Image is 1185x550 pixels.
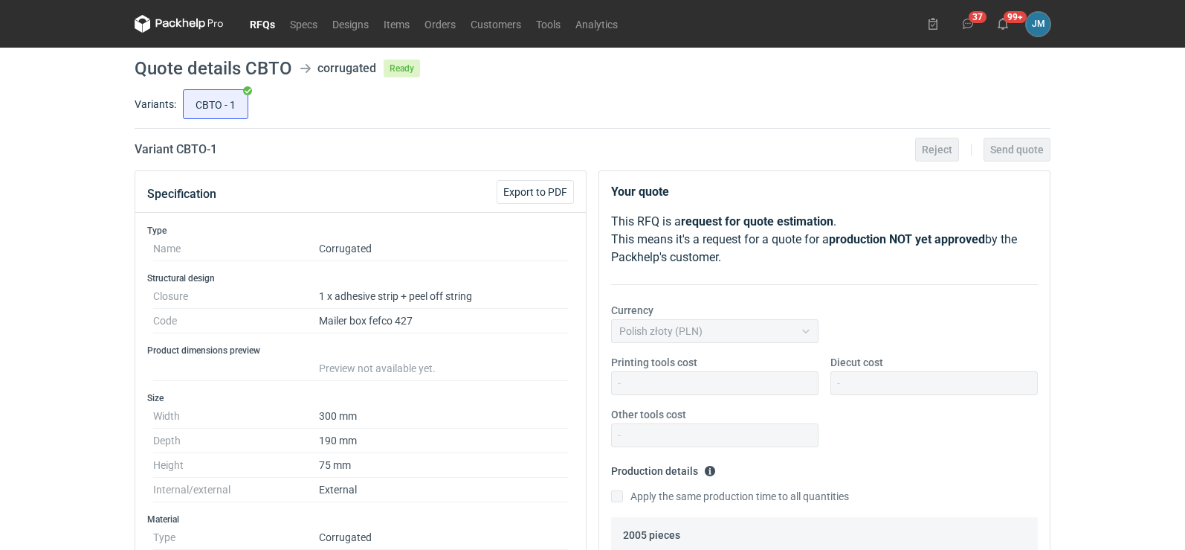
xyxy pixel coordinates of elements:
[503,187,567,197] span: Export to PDF
[991,12,1015,36] button: 99+
[1026,12,1050,36] button: JM
[325,15,376,33] a: Designs
[135,60,292,77] h1: Quote details CBTO
[611,213,1038,266] p: This RFQ is a . This means it's a request for a quote for a by the Packhelp's customer.
[147,345,574,356] h3: Product dimensions preview
[153,404,319,429] dt: Width
[153,284,319,309] dt: Closure
[611,355,697,370] label: Printing tools cost
[147,514,574,525] h3: Material
[153,309,319,333] dt: Code
[242,15,282,33] a: RFQs
[317,60,376,77] div: corrugated
[611,303,653,318] label: Currency
[922,144,952,155] span: Reject
[611,407,686,422] label: Other tools cost
[611,185,669,199] strong: Your quote
[529,15,568,33] a: Tools
[623,523,680,541] legend: 2005 pieces
[1026,12,1050,36] div: Joanna Myślak
[147,176,216,212] button: Specification
[681,214,833,228] strong: request for quote estimation
[376,15,417,33] a: Items
[417,15,463,33] a: Orders
[319,404,568,429] dd: 300 mm
[319,237,568,261] dd: Corrugated
[319,453,568,478] dd: 75 mm
[282,15,325,33] a: Specs
[319,429,568,453] dd: 190 mm
[319,284,568,309] dd: 1 x adhesive strip + peel off string
[319,478,568,502] dd: External
[153,525,319,550] dt: Type
[384,60,420,77] span: Ready
[147,272,574,284] h3: Structural design
[153,237,319,261] dt: Name
[956,12,980,36] button: 37
[829,232,985,246] strong: production NOT yet approved
[319,309,568,333] dd: Mailer box fefco 427
[568,15,625,33] a: Analytics
[153,453,319,478] dt: Height
[135,97,176,112] label: Variants:
[915,138,959,162] button: Reject
[153,429,319,453] dt: Depth
[147,392,574,404] h3: Size
[319,362,436,374] span: Preview not available yet.
[319,525,568,550] dd: Corrugated
[497,180,574,204] button: Export to PDF
[830,355,883,370] label: Diecut cost
[611,459,716,477] legend: Production details
[183,89,248,119] label: CBTO - 1
[153,478,319,502] dt: Internal/external
[990,144,1044,155] span: Send quote
[147,225,574,237] h3: Type
[984,138,1050,162] button: Send quote
[463,15,529,33] a: Customers
[135,15,224,33] svg: Packhelp Pro
[611,489,849,504] label: Apply the same production time to all quantities
[135,141,217,159] h2: Variant CBTO - 1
